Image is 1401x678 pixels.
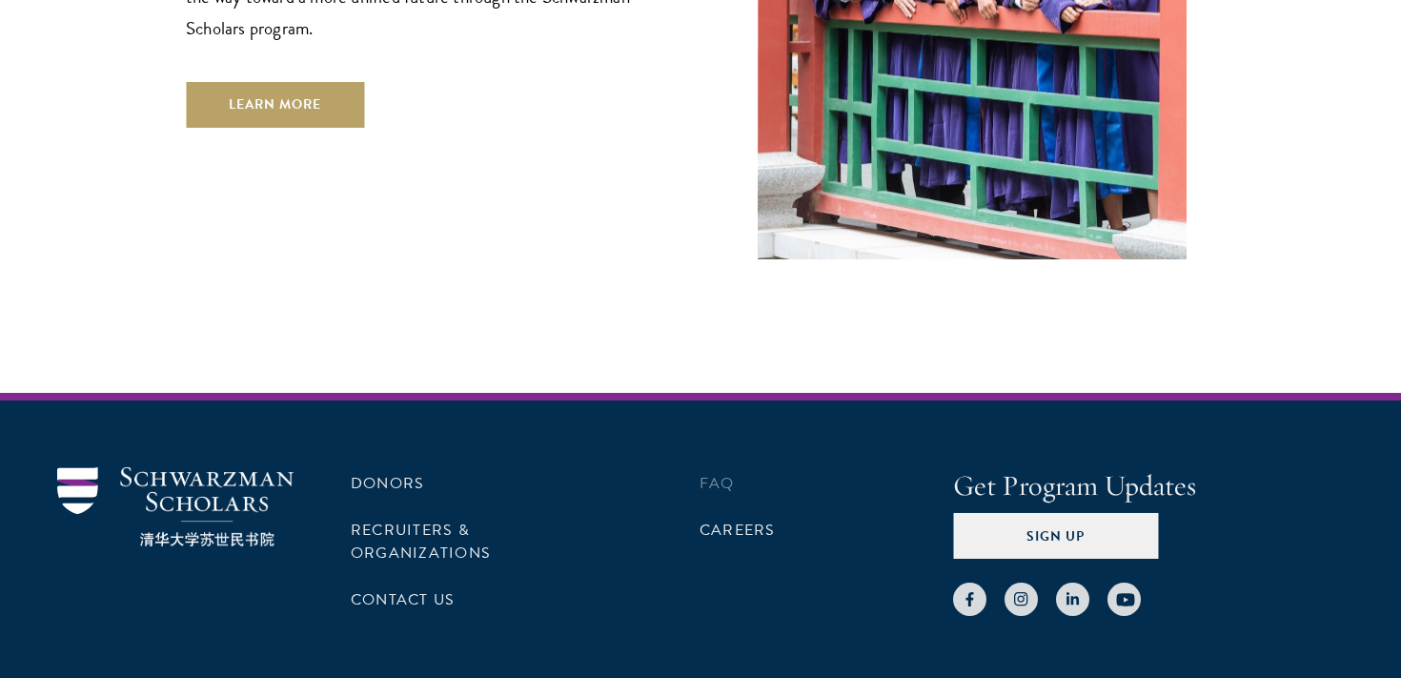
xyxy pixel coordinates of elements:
a: FAQ [700,472,735,495]
a: Learn More [186,82,364,128]
button: Sign Up [953,513,1158,559]
a: Careers [700,519,776,542]
a: Contact Us [351,588,455,611]
a: Recruiters & Organizations [351,519,491,565]
img: Schwarzman Scholars [57,467,294,546]
h4: Get Program Updates [953,467,1344,505]
a: Donors [351,472,424,495]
